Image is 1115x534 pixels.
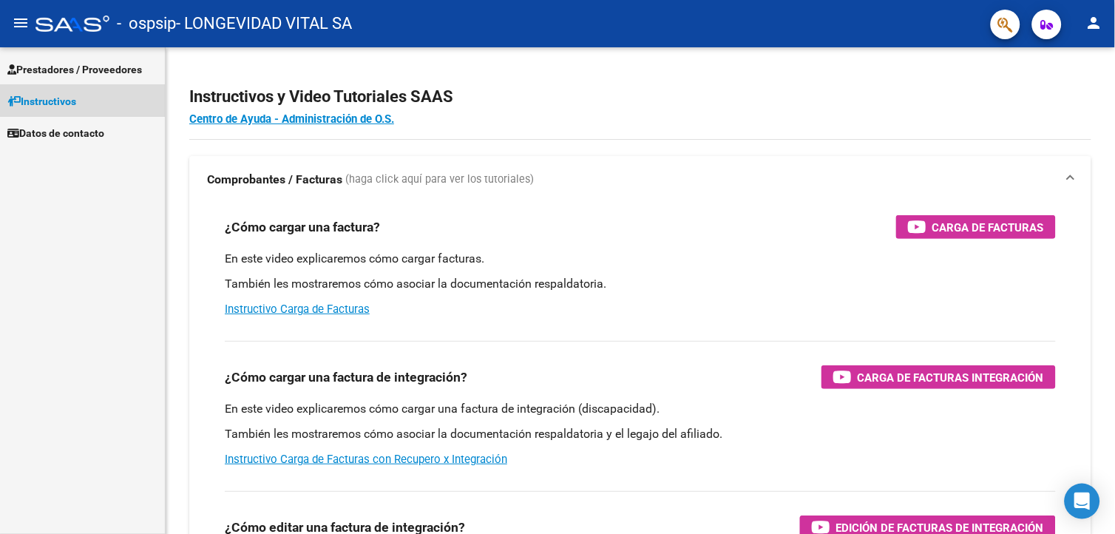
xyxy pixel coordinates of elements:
mat-expansion-panel-header: Comprobantes / Facturas (haga click aquí para ver los tutoriales) [189,156,1091,203]
a: Centro de Ayuda - Administración de O.S. [189,112,394,126]
span: Carga de Facturas [932,218,1044,237]
p: También les mostraremos cómo asociar la documentación respaldatoria. [225,276,1056,292]
mat-icon: person [1085,14,1103,32]
span: Prestadores / Proveedores [7,61,142,78]
strong: Comprobantes / Facturas [207,172,342,188]
p: También les mostraremos cómo asociar la documentación respaldatoria y el legajo del afiliado. [225,426,1056,442]
span: Instructivos [7,93,76,109]
h2: Instructivos y Video Tutoriales SAAS [189,83,1091,111]
p: En este video explicaremos cómo cargar facturas. [225,251,1056,267]
button: Carga de Facturas Integración [821,365,1056,389]
a: Instructivo Carga de Facturas con Recupero x Integración [225,453,507,466]
p: En este video explicaremos cómo cargar una factura de integración (discapacidad). [225,401,1056,417]
span: (haga click aquí para ver los tutoriales) [345,172,534,188]
span: - ospsip [117,7,176,40]
span: Carga de Facturas Integración [858,368,1044,387]
mat-icon: menu [12,14,30,32]
span: - LONGEVIDAD VITAL SA [176,7,352,40]
a: Instructivo Carga de Facturas [225,303,370,316]
h3: ¿Cómo cargar una factura de integración? [225,367,467,388]
h3: ¿Cómo cargar una factura? [225,217,380,237]
button: Carga de Facturas [896,215,1056,239]
div: Open Intercom Messenger [1065,484,1100,519]
span: Datos de contacto [7,125,104,141]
